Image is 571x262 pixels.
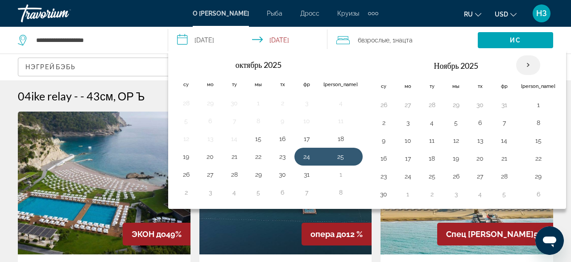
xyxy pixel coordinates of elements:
[227,168,241,181] button: День 28
[473,99,487,111] button: День 30
[203,133,217,145] button: День 13
[251,133,265,145] button: День 15
[478,32,553,48] button: Поиск
[425,116,439,129] button: День 4
[535,226,564,255] iframe: Кнопка запуска окна обмена сообщениями
[401,170,415,183] button: День 24
[521,170,555,183] button: День 29
[203,168,217,181] button: День 27
[302,223,372,245] div: 12 %
[300,10,319,17] a: Дросс
[25,62,183,72] mat-select: Sort by
[473,116,487,129] button: День 6
[227,97,241,109] button: День 30
[179,133,193,145] button: День 12
[123,223,190,245] div: 49%
[536,9,547,18] span: НЗ
[168,27,327,54] button: Выберите дату регистрации и выезда
[495,8,517,21] button: Изменить валюту
[473,152,487,165] button: День 20
[25,63,76,71] span: Нэгрейбэбь
[464,11,473,18] span: ru
[299,168,314,181] button: День 31
[377,188,391,200] button: День 30
[179,97,193,109] button: День 28
[377,170,391,183] button: День 23
[18,112,190,254] img: Maxx Royal Kemer Resort
[227,150,241,163] button: День 21
[275,133,290,145] button: День 16
[497,170,511,183] button: День 28
[323,186,358,199] button: День 8
[179,168,193,181] button: День 26
[377,116,391,129] button: День 2
[310,229,346,239] span: опера до
[323,97,358,109] button: День 4
[449,99,463,111] button: День 29
[251,150,265,163] button: День 22
[495,11,508,18] span: USD
[395,37,413,44] span: Нацта
[497,99,511,111] button: День 31
[323,150,358,163] button: День 25
[179,150,193,163] button: День 19
[446,229,534,239] span: Спец [PERSON_NAME]
[251,97,265,109] button: День 1
[179,186,193,199] button: День 2
[437,223,553,245] div: 5%
[389,34,413,46] span: , 1
[521,152,555,165] button: День 22
[401,99,415,111] button: День 27
[198,55,319,75] th: октябрь 2025
[401,188,415,200] button: День 1
[473,134,487,147] button: День 13
[323,115,358,127] button: День 11
[299,186,314,199] button: День 7
[425,152,439,165] button: День 18
[227,115,241,127] button: День 7
[267,10,282,17] a: Рыба
[372,55,560,203] table: Правильная сетка календ
[327,27,478,54] button: Travelers: 6 adults, 0 children
[401,116,415,129] button: День 3
[18,2,107,25] a: Травориум
[497,134,511,147] button: День 14
[275,150,290,163] button: День 23
[449,116,463,129] button: День 5
[425,188,439,200] button: День 2
[87,89,145,103] span: 43см, ОР Ъ
[497,152,511,165] button: День 21
[203,97,217,109] button: День 29
[521,188,555,200] button: День 6
[275,115,290,127] button: День 9
[251,115,265,127] button: День 8
[275,168,290,181] button: День 30
[497,188,511,200] button: День 5
[174,55,363,201] table: Левая сетка календаря
[425,170,439,183] button: День 25
[323,168,358,181] button: День 1
[251,168,265,181] button: День 29
[299,133,314,145] button: День 17
[227,133,241,145] button: День 14
[337,10,359,17] a: Круизы
[401,152,415,165] button: День 17
[473,188,487,200] button: День 4
[193,10,249,17] a: О [PERSON_NAME]
[251,186,265,199] button: День 5
[449,170,463,183] button: День 26
[275,97,290,109] button: День 2
[299,97,314,109] button: День 3
[227,186,241,199] button: День 4
[35,33,154,47] input: Search hotel destination
[449,188,463,200] button: День 3
[18,89,72,103] h1: 04ike relay
[323,133,358,145] button: День 18
[510,37,521,44] span: Ис
[377,152,391,165] button: День 16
